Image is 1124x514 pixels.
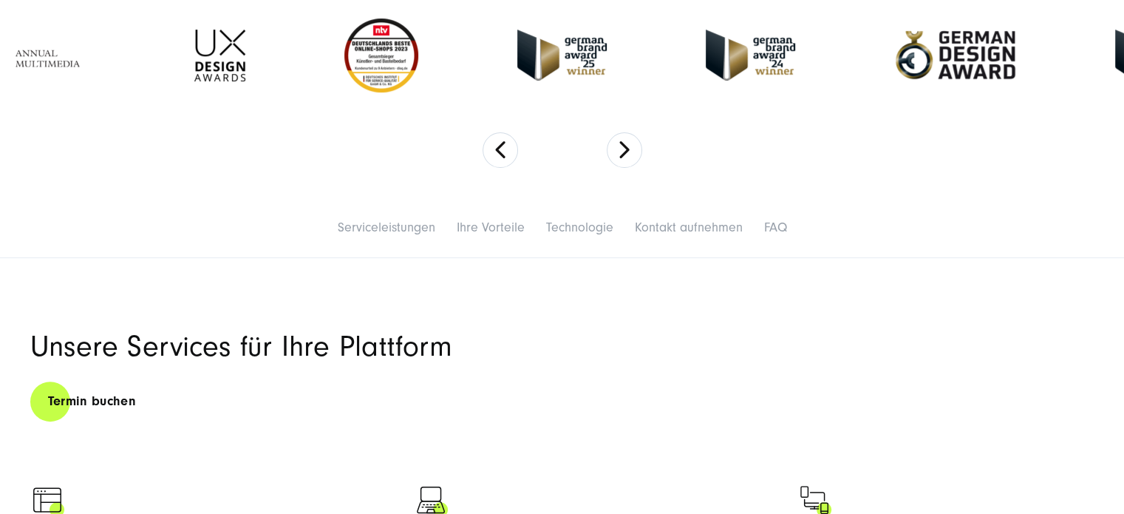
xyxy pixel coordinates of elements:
[457,220,525,235] a: Ihre Vorteile
[764,220,787,235] a: FAQ
[344,18,418,92] img: Deutschlands beste Online Shops 2023 - boesner - Kunde - SUNZINET
[635,220,743,235] a: Kontakt aufnehmen
[483,132,518,168] button: Previous
[194,30,245,81] img: UX-Design-Awards - fullservice digital agentur SUNZINET
[517,30,607,81] img: German Brand Award winner 2025 - Full Service Digital Agentur SUNZINET
[607,132,642,168] button: Next
[706,30,795,81] img: German-Brand-Award - fullservice digital agentur SUNZINET
[4,30,95,81] img: Full Service Digitalagentur - Annual Multimedia Awards
[30,380,154,422] a: Termin buchen
[546,220,613,235] a: Technologie
[338,220,435,235] a: Serviceleistungen
[30,330,453,363] span: Unsere Services für Ihre Plattform
[894,30,1016,81] img: German-Design-Award - fullservice digital agentur SUNZINET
